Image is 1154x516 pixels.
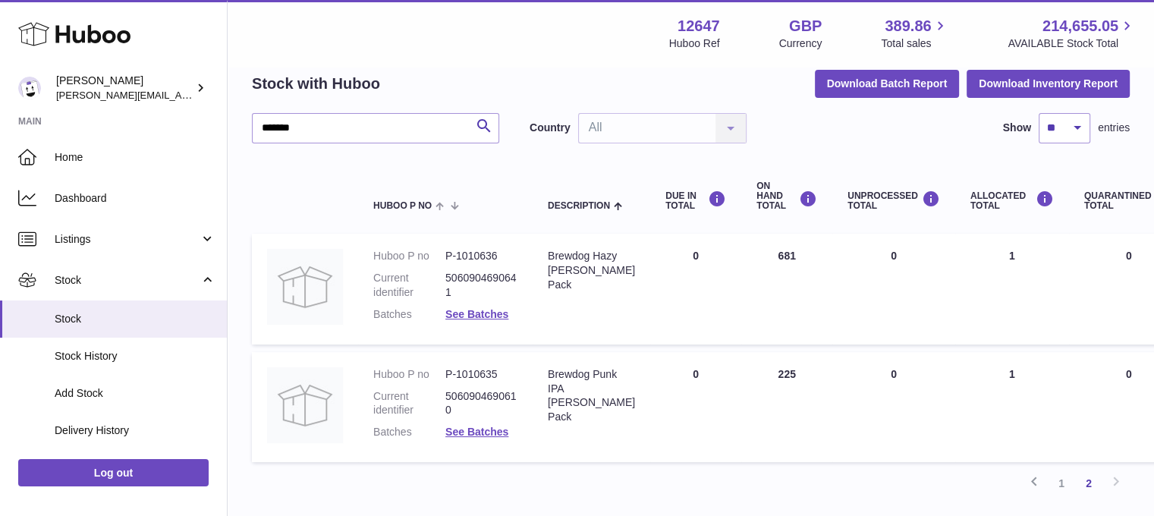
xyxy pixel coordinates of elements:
a: 2 [1075,470,1102,497]
div: Currency [779,36,822,51]
a: See Batches [445,426,508,438]
td: 225 [741,352,832,463]
dt: Current identifier [373,389,445,418]
span: entries [1098,121,1130,135]
td: 1 [955,352,1069,463]
img: product image [267,249,343,325]
a: 1 [1048,470,1075,497]
td: 0 [832,234,955,345]
span: 0 [1126,368,1132,380]
span: Listings [55,232,200,247]
div: Brewdog Hazy [PERSON_NAME] Pack [548,249,635,292]
h2: Stock with Huboo [252,74,380,94]
dd: P-1010636 [445,249,517,263]
span: Stock History [55,349,215,363]
strong: 12647 [678,16,720,36]
div: Huboo Ref [669,36,720,51]
dd: P-1010635 [445,367,517,382]
button: Download Batch Report [815,70,960,97]
img: product image [267,367,343,443]
div: ALLOCATED Total [970,190,1054,211]
div: DUE IN TOTAL [665,190,726,211]
span: Home [55,150,215,165]
dd: 5060904690610 [445,389,517,418]
div: Brewdog Punk IPA [PERSON_NAME] Pack [548,367,635,425]
img: peter@pinter.co.uk [18,77,41,99]
td: 0 [650,352,741,463]
td: 681 [741,234,832,345]
span: Dashboard [55,191,215,206]
div: UNPROCESSED Total [847,190,940,211]
td: 0 [832,352,955,463]
span: Stock [55,312,215,326]
span: Delivery History [55,423,215,438]
dt: Batches [373,307,445,322]
td: 1 [955,234,1069,345]
span: 389.86 [885,16,931,36]
button: Download Inventory Report [967,70,1130,97]
dd: 5060904690641 [445,271,517,300]
span: Total sales [881,36,948,51]
dt: Huboo P no [373,249,445,263]
label: Show [1003,121,1031,135]
strong: GBP [789,16,822,36]
td: 0 [650,234,741,345]
span: 214,655.05 [1042,16,1118,36]
span: Huboo P no [373,201,432,211]
label: Country [530,121,571,135]
div: ON HAND Total [756,181,817,212]
a: Log out [18,459,209,486]
span: Add Stock [55,386,215,401]
dt: Batches [373,425,445,439]
span: Description [548,201,610,211]
span: Stock [55,273,200,288]
dt: Huboo P no [373,367,445,382]
span: 0 [1126,250,1132,262]
span: [PERSON_NAME][EMAIL_ADDRESS][PERSON_NAME][DOMAIN_NAME] [56,89,385,101]
span: AVAILABLE Stock Total [1008,36,1136,51]
a: 389.86 Total sales [881,16,948,51]
a: See Batches [445,308,508,320]
a: 214,655.05 AVAILABLE Stock Total [1008,16,1136,51]
div: [PERSON_NAME] [56,74,193,102]
dt: Current identifier [373,271,445,300]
